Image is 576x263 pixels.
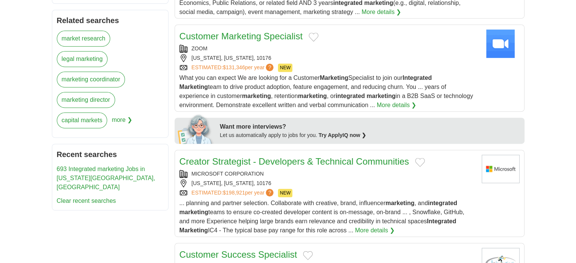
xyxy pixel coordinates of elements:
[242,93,271,99] strong: marketing
[180,54,476,62] div: [US_STATE], [US_STATE], 10176
[386,200,414,206] strong: marketing
[57,149,164,160] h2: Recent searches
[320,75,348,81] strong: Marketing
[57,92,115,108] a: marketing director
[278,64,292,72] span: NEW
[178,114,214,144] img: apply-iq-scientist.png
[220,131,520,139] div: Let us automatically apply to jobs for you.
[180,249,297,260] a: Customer Success Specialist
[415,158,425,167] button: Add to favorite jobs
[367,93,395,99] strong: marketing
[192,64,275,72] a: ESTIMATED:$131,346per year?
[180,200,464,233] span: ... planning and partner selection. Collaborate with creative, brand, influencer , and teams to e...
[57,112,108,128] a: capital markets
[57,72,125,87] a: marketing coordinator
[223,64,245,70] span: $131,346
[180,31,303,41] a: Customer Marketing Specialist
[180,84,208,90] strong: Marketing
[192,189,275,197] a: ESTIMATED:$198,921per year?
[428,200,457,206] strong: integrated
[336,93,365,99] strong: integrated
[266,189,273,196] span: ?
[180,227,208,233] strong: Marketing
[192,45,208,51] a: ZOOM
[112,112,132,133] span: more ❯
[57,51,108,67] a: legal marketing
[298,93,327,99] strong: marketing
[377,101,417,110] a: More details ❯
[318,132,366,138] a: Try ApplyIQ now ❯
[57,198,116,204] a: Clear recent searches
[180,179,476,187] div: [US_STATE], [US_STATE], 10176
[482,155,520,183] img: Microsoft logo
[57,166,155,190] a: 693 Integrated marketing Jobs in [US_STATE][GEOGRAPHIC_DATA], [GEOGRAPHIC_DATA]
[57,31,111,47] a: market research
[192,171,264,177] a: MICROSOFT CORPORATION
[180,156,409,167] a: Creator Strategist - Developers & Technical Communities
[180,75,473,108] span: What you can expect We are looking for a Customer Specialist to join our team to drive product ad...
[309,33,318,42] button: Add to favorite jobs
[482,30,520,58] img: Zoom logo
[180,209,208,215] strong: marketing
[278,189,292,197] span: NEW
[403,75,432,81] strong: Integrated
[355,226,395,235] a: More details ❯
[427,218,456,224] strong: Integrated
[57,15,164,26] h2: Related searches
[303,251,313,260] button: Add to favorite jobs
[362,8,401,17] a: More details ❯
[223,190,245,196] span: $198,921
[220,122,520,131] div: Want more interviews?
[266,64,273,71] span: ?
